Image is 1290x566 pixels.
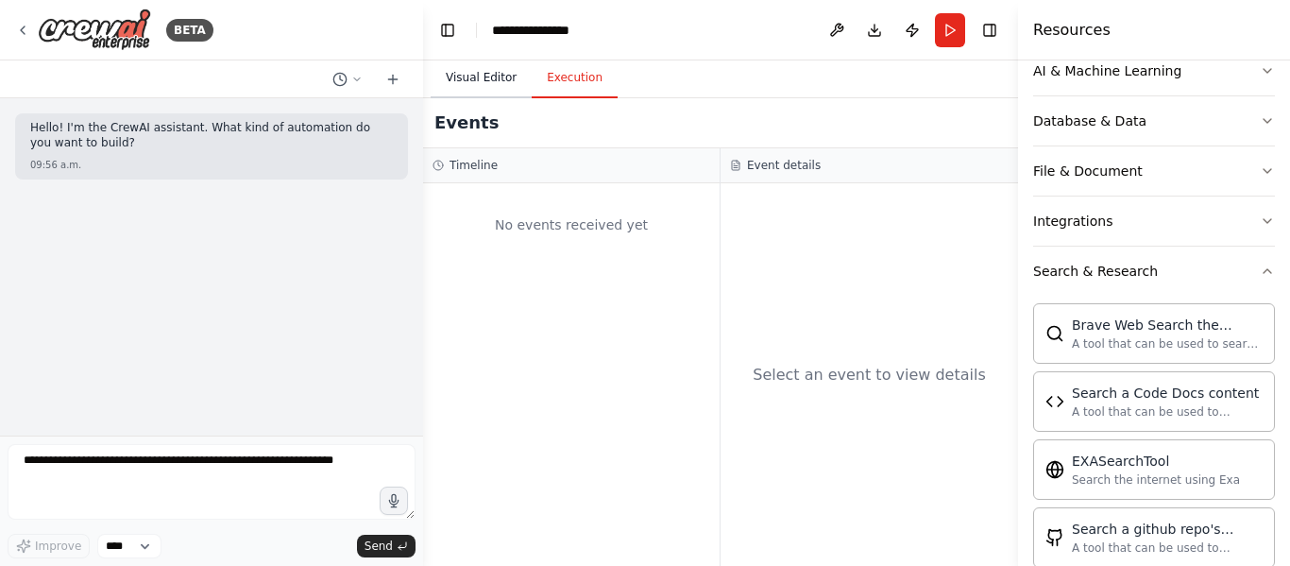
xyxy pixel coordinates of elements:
[1072,472,1240,488] div: Search the internet using Exa
[532,59,618,98] button: Execution
[365,539,393,554] span: Send
[434,17,461,43] button: Hide left sidebar
[35,539,81,554] span: Improve
[325,68,370,91] button: Switch to previous chat
[1033,146,1275,196] button: File & Document
[450,158,498,173] h3: Timeline
[747,158,821,173] h3: Event details
[30,158,393,172] div: 09:56 a.m.
[1045,324,1064,343] img: BraveSearchTool
[1033,96,1275,146] button: Database & Data
[1072,520,1263,539] div: Search a github repo's content
[1045,460,1064,479] img: EXASearchTool
[976,17,1003,43] button: Hide right sidebar
[431,59,532,98] button: Visual Editor
[1045,392,1064,411] img: CodeDocsSearchTool
[1033,197,1275,246] button: Integrations
[1033,61,1181,80] div: AI & Machine Learning
[357,535,416,557] button: Send
[434,110,499,136] h2: Events
[433,193,710,257] div: No events received yet
[378,68,408,91] button: Start a new chat
[1072,452,1240,471] div: EXASearchTool
[380,487,408,515] button: Click to speak your automation idea
[1072,540,1263,556] div: A tool that can be used to semantic search a query from a github repo's content. This is not the ...
[1033,247,1275,296] button: Search & Research
[1072,384,1263,403] div: Search a Code Docs content
[1033,111,1146,130] div: Database & Data
[1072,316,1263,334] div: Brave Web Search the internet
[1072,404,1263,420] div: A tool that can be used to semantic search a query from a Code Docs content.
[30,121,393,150] p: Hello! I'm the CrewAI assistant. What kind of automation do you want to build?
[1033,162,1143,180] div: File & Document
[8,534,90,558] button: Improve
[1033,262,1158,281] div: Search & Research
[38,9,151,51] img: Logo
[492,21,586,40] nav: breadcrumb
[1033,212,1112,231] div: Integrations
[166,19,213,42] div: BETA
[1033,19,1111,42] h4: Resources
[753,364,986,386] div: Select an event to view details
[1033,46,1275,95] button: AI & Machine Learning
[1072,336,1263,352] div: A tool that can be used to search the internet with a search_query.
[1045,528,1064,547] img: GithubSearchTool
